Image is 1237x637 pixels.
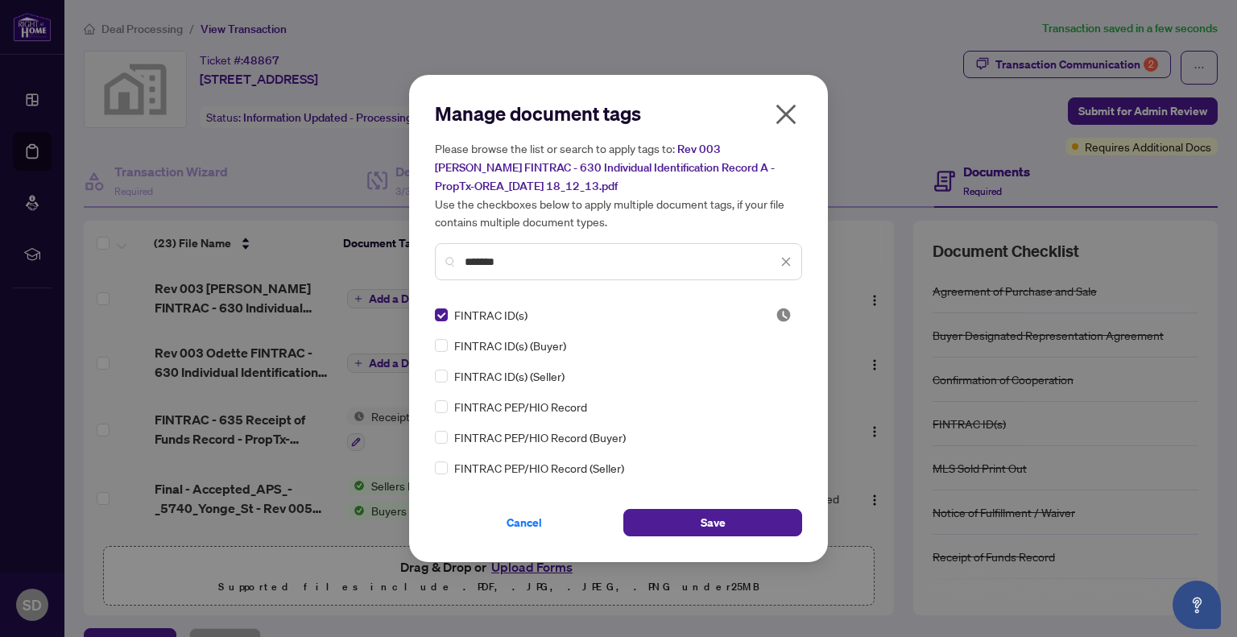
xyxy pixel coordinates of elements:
[773,101,799,127] span: close
[1173,581,1221,629] button: Open asap
[454,398,587,416] span: FINTRAC PEP/HIO Record
[454,459,624,477] span: FINTRAC PEP/HIO Record (Seller)
[701,510,726,536] span: Save
[435,101,802,126] h2: Manage document tags
[454,337,566,354] span: FINTRAC ID(s) (Buyer)
[780,256,792,267] span: close
[454,428,626,446] span: FINTRAC PEP/HIO Record (Buyer)
[507,510,542,536] span: Cancel
[623,509,802,536] button: Save
[435,142,775,193] span: Rev 003 [PERSON_NAME] FINTRAC - 630 Individual Identification Record A - PropTx-OREA_[DATE] 18_12...
[435,139,802,230] h5: Please browse the list or search to apply tags to: Use the checkboxes below to apply multiple doc...
[776,307,792,323] img: status
[454,367,565,385] span: FINTRAC ID(s) (Seller)
[776,307,792,323] span: Pending Review
[435,509,614,536] button: Cancel
[454,306,527,324] span: FINTRAC ID(s)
